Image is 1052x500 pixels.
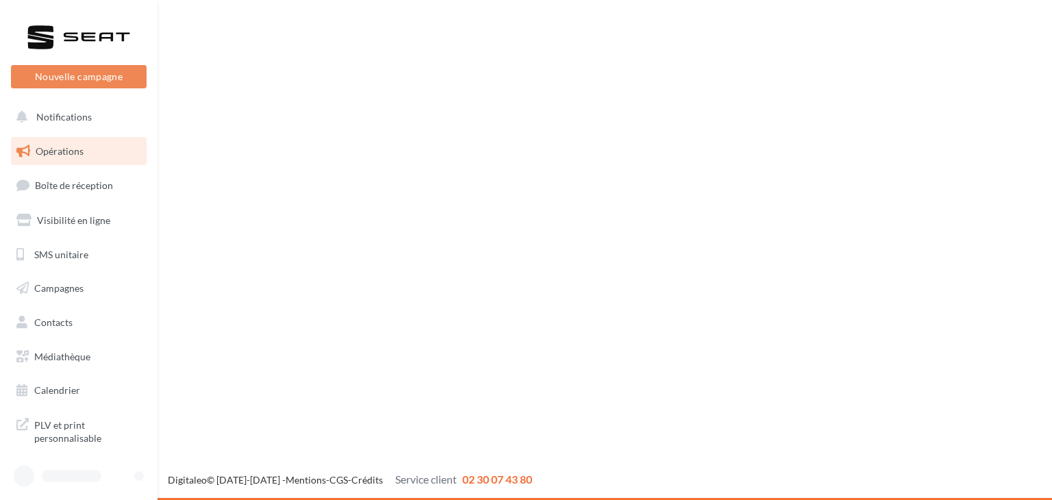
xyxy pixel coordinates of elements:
span: © [DATE]-[DATE] - - - [168,474,532,486]
a: Mentions [286,474,326,486]
span: Opérations [36,145,84,157]
a: Digitaleo [168,474,207,486]
a: CGS [329,474,348,486]
a: PLV et print personnalisable [8,410,149,451]
a: Médiathèque [8,342,149,371]
a: Campagnes DataOnDemand [8,456,149,497]
span: Notifications [36,111,92,123]
span: 02 30 07 43 80 [462,473,532,486]
a: Calendrier [8,376,149,405]
a: Boîte de réception [8,171,149,200]
span: PLV et print personnalisable [34,416,141,445]
span: Service client [395,473,457,486]
span: Boîte de réception [35,179,113,191]
a: SMS unitaire [8,240,149,269]
span: Campagnes DataOnDemand [34,462,141,491]
span: SMS unitaire [34,248,88,260]
span: Médiathèque [34,351,90,362]
span: Campagnes [34,282,84,294]
span: Calendrier [34,384,80,396]
button: Nouvelle campagne [11,65,147,88]
a: Contacts [8,308,149,337]
a: Opérations [8,137,149,166]
a: Crédits [351,474,383,486]
a: Visibilité en ligne [8,206,149,235]
a: Campagnes [8,274,149,303]
button: Notifications [8,103,144,132]
span: Contacts [34,316,73,328]
span: Visibilité en ligne [37,214,110,226]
